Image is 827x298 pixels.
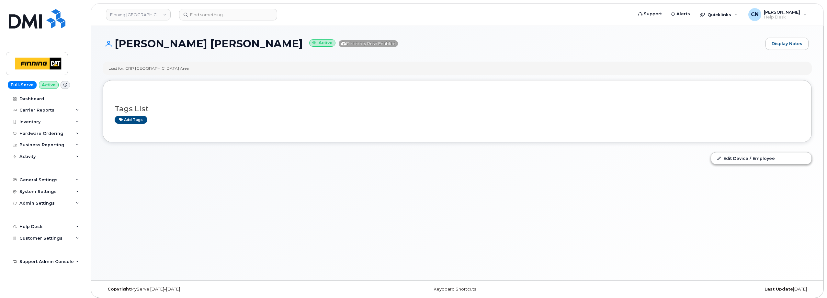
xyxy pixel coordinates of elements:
small: Active [309,39,335,47]
a: Edit Device / Employee [711,152,811,164]
div: [DATE] [575,287,812,292]
span: Directory Push Enabled [339,40,398,47]
h1: [PERSON_NAME] [PERSON_NAME] [103,38,762,49]
strong: Last Update [765,287,793,292]
a: Display Notes [765,38,809,50]
div: Used for: CRP [GEOGRAPHIC_DATA] Area [108,66,189,71]
a: Keyboard Shortcuts [434,287,476,292]
h3: Tags List [115,105,800,113]
a: Add tags [115,116,147,124]
strong: Copyright [108,287,131,292]
div: MyServe [DATE]–[DATE] [103,287,339,292]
